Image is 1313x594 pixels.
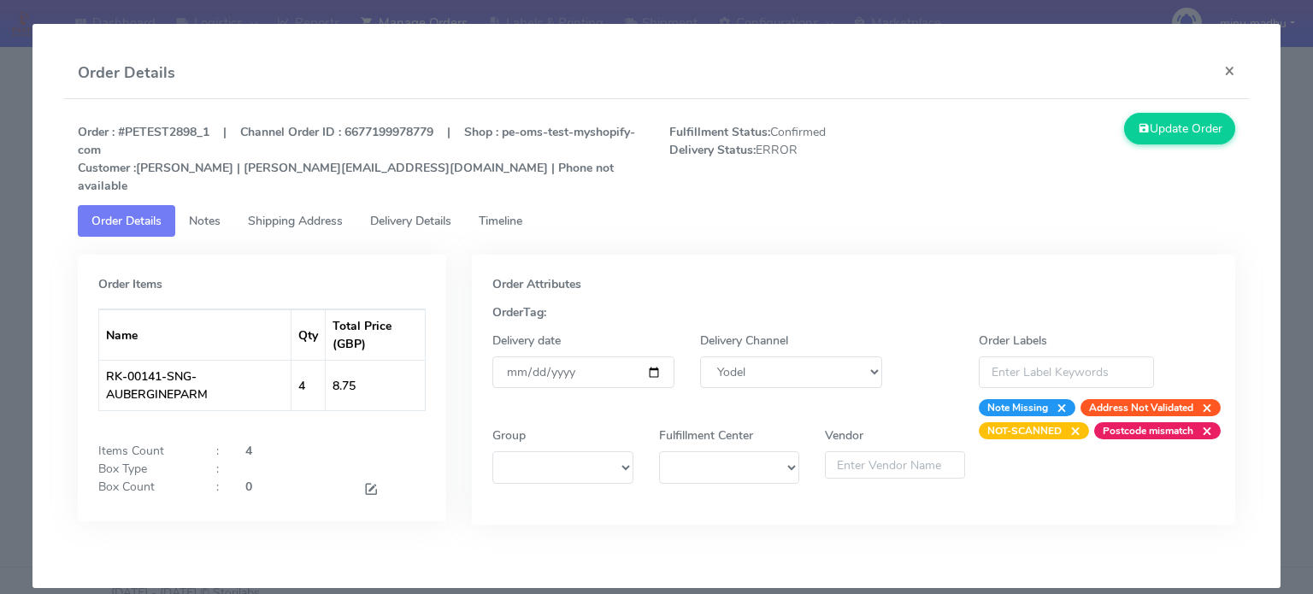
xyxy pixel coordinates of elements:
[98,276,162,292] strong: Order Items
[245,443,252,459] strong: 4
[1048,399,1067,416] span: ×
[78,205,1235,237] ul: Tabs
[1193,399,1212,416] span: ×
[78,124,635,194] strong: Order : #PETEST2898_1 | Channel Order ID : 6677199978779 | Shop : pe-oms-test-myshopify-com [PERS...
[659,426,753,444] label: Fulfillment Center
[85,460,203,478] div: Box Type
[99,309,291,360] th: Name
[203,460,233,478] div: :
[78,160,136,176] strong: Customer :
[370,213,451,229] span: Delivery Details
[91,213,162,229] span: Order Details
[479,213,522,229] span: Timeline
[326,360,425,410] td: 8.75
[78,62,175,85] h4: Order Details
[99,360,291,410] td: RK-00141-SNG-AUBERGINEPARM
[326,309,425,360] th: Total Price (GBP)
[492,332,561,350] label: Delivery date
[825,426,863,444] label: Vendor
[669,124,770,140] strong: Fulfillment Status:
[189,213,221,229] span: Notes
[245,479,252,495] strong: 0
[203,442,233,460] div: :
[825,451,965,479] input: Enter Vendor Name
[85,442,203,460] div: Items Count
[203,478,233,501] div: :
[291,309,326,360] th: Qty
[1062,422,1080,439] span: ×
[1089,401,1193,415] strong: Address Not Validated
[1210,48,1249,93] button: Close
[700,332,788,350] label: Delivery Channel
[987,424,1062,438] strong: NOT-SCANNED
[669,142,756,158] strong: Delivery Status:
[291,360,326,410] td: 4
[979,332,1047,350] label: Order Labels
[656,123,952,195] span: Confirmed ERROR
[85,478,203,501] div: Box Count
[1103,424,1193,438] strong: Postcode mismatch
[492,276,581,292] strong: Order Attributes
[248,213,343,229] span: Shipping Address
[1193,422,1212,439] span: ×
[987,401,1048,415] strong: Note Missing
[492,426,526,444] label: Group
[1124,113,1235,144] button: Update Order
[492,304,546,321] strong: OrderTag:
[979,356,1155,388] input: Enter Label Keywords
